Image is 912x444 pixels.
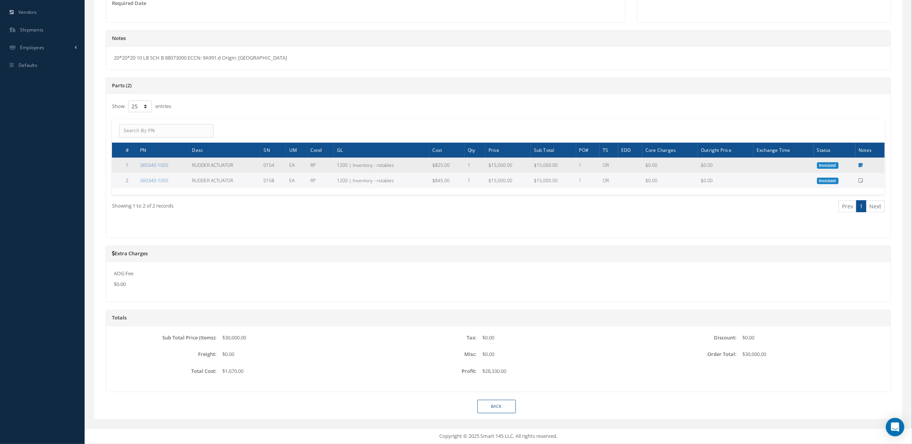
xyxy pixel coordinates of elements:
td: OR [600,158,618,173]
td: RP [307,158,334,173]
div: Copyright © 2025 Smart 145 LLC. All rights reserved. [92,432,904,440]
input: Search By PN [119,124,213,138]
span: $28,330.00 [482,368,506,374]
span: $0.00 [114,281,126,288]
span: $0.00 [701,162,713,168]
span: $0.00 [222,351,234,358]
span: 1200 | Inventory - rotables [337,162,394,168]
h5: Parts (2) [112,83,885,89]
label: Misc: [368,351,477,358]
div: Open Intercom Messenger [886,418,904,436]
label: Total Cost: [108,368,217,375]
span: Vendors [18,9,37,15]
td: 0154 [260,158,286,173]
label: Sub Total Price (Items): [108,334,217,342]
span: $1,670.00 [222,368,243,374]
span: PN [140,146,146,153]
h5: Totals [112,315,885,321]
a: Back [477,400,516,413]
a: 360340-1005 [140,177,168,184]
span: Sub Total [534,146,555,153]
td: EA [286,158,307,173]
span: $0.00 [701,177,713,184]
a: Extra Charges [112,250,148,257]
td: 1 [123,158,137,173]
td: RP [307,173,334,188]
span: $30,000.00 [742,351,766,358]
span: Cond [310,146,322,153]
span: $0.00 [482,334,494,341]
span: GL [337,146,343,153]
div: 20*20*20 10 LB SCH B 88073000 ECCN: 9A991.d Origin: [GEOGRAPHIC_DATA] [106,47,890,70]
label: Tax: [368,334,477,342]
td: 2 [123,173,137,188]
span: SN [263,146,270,153]
h5: Notes [112,35,885,42]
label: Freight: [108,351,217,358]
span: UM [289,146,297,153]
span: $0.00 [645,162,657,168]
a: 360340-1005 [140,162,168,168]
span: 1 [468,177,470,184]
span: Outright Price [701,146,732,153]
span: Defaults [18,62,37,68]
span: PO# [579,146,589,153]
td: 0158 [260,173,286,188]
label: AOG Fee [114,270,133,278]
a: 1 [579,162,582,168]
span: Invoiced [817,162,839,169]
span: Core Charges [645,146,676,153]
span: Price [489,146,500,153]
span: $15,000.00 [489,177,512,184]
span: $0.00 [482,351,494,358]
td: EA [286,173,307,188]
span: $15,000.00 [489,162,512,168]
span: $15,000.00 [534,162,558,168]
span: Employees [20,44,45,51]
td: OR [600,173,618,188]
span: Shipments [20,27,44,33]
span: $0.00 [742,334,754,341]
span: Desc [192,146,203,153]
td: RUDDER ACTUATOR [189,158,261,173]
span: $825.00 [432,162,450,168]
span: Qty [468,146,475,153]
span: 1200 | Inventory - rotables [337,177,394,184]
label: Discount: [629,334,737,342]
span: Notes [859,146,872,153]
label: Profit: [368,368,477,375]
span: Exchange Time [757,146,790,153]
span: # [126,146,129,153]
span: Invoiced [817,178,839,185]
label: Order Total: [629,351,737,358]
span: Status [817,146,831,153]
span: $0.00 [645,177,657,184]
span: EDD [621,146,631,153]
span: $845.00 [432,177,450,184]
label: Show [112,100,125,110]
span: TS [603,146,608,153]
span: $30,000.00 [222,334,246,341]
a: 1 [579,177,582,184]
span: $15,000.00 [534,177,558,184]
a: 1 [856,200,866,212]
td: RUDDER ACTUATOR [189,173,261,188]
label: entries [155,100,171,110]
span: Cost [432,146,442,153]
span: 1 [468,162,470,168]
div: Showing 1 to 2 of 2 records [106,200,499,218]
